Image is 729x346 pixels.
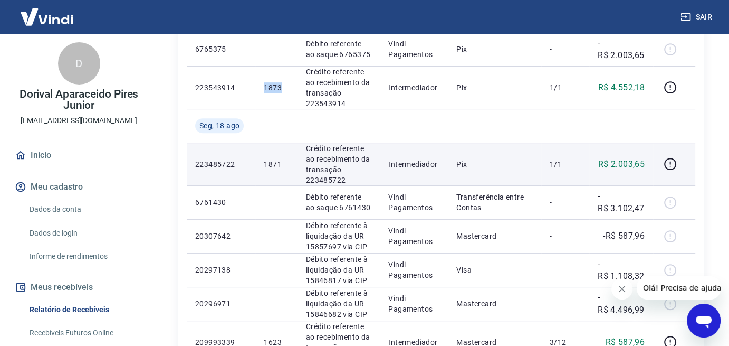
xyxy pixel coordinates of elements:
[25,299,145,321] a: Relatório de Recebíveis
[306,254,372,286] p: Débito referente à liquidação da UR 15846817 via CIP
[611,278,632,300] iframe: Fechar mensagem
[388,192,439,213] p: Vindi Pagamentos
[13,1,81,33] img: Vindi
[388,226,439,247] p: Vindi Pagamentos
[598,190,645,215] p: -R$ 3.102,47
[306,39,372,60] p: Débito referente ao saque 6765375
[388,293,439,314] p: Vindi Pagamentos
[13,144,145,167] a: Início
[550,197,581,208] p: -
[456,231,533,241] p: Mastercard
[388,159,439,170] p: Intermediador
[456,192,533,213] p: Transferência entre Contas
[6,7,89,16] span: Olá! Precisa de ajuda?
[25,322,145,344] a: Recebíveis Futuros Online
[25,222,145,244] a: Dados de login
[388,82,439,93] p: Intermediador
[598,291,645,316] p: -R$ 4.496,99
[195,298,247,309] p: 20296971
[195,265,247,275] p: 20297138
[456,298,533,309] p: Mastercard
[550,231,581,241] p: -
[598,158,645,171] p: R$ 2.003,65
[550,82,581,93] p: 1/1
[306,192,372,213] p: Débito referente ao saque 6761430
[456,265,533,275] p: Visa
[195,159,247,170] p: 223485722
[598,36,645,62] p: -R$ 2.003,65
[195,82,247,93] p: 223543914
[388,39,439,60] p: Vindi Pagamentos
[58,42,100,85] div: D
[13,175,145,199] button: Meu cadastro
[550,159,581,170] p: 1/1
[637,276,721,300] iframe: Mensagem da empresa
[306,220,372,252] p: Débito referente à liquidação da UR 15857697 via CIP
[598,257,645,283] p: -R$ 1.108,32
[8,89,149,111] p: Dorival Aparaceido Pires Junior
[550,298,581,309] p: -
[687,304,721,338] iframe: Botão para abrir a janela de mensagens
[195,197,247,208] p: 6761430
[678,7,716,27] button: Sair
[456,159,533,170] p: Pix
[195,231,247,241] p: 20307642
[598,81,645,94] p: R$ 4.552,18
[264,82,289,93] p: 1873
[25,199,145,220] a: Dados da conta
[21,115,137,126] p: [EMAIL_ADDRESS][DOMAIN_NAME]
[264,159,289,170] p: 1871
[195,44,247,54] p: 6765375
[13,276,145,299] button: Meus recebíveis
[550,44,581,54] p: -
[388,259,439,280] p: Vindi Pagamentos
[306,143,372,185] p: Crédito referente ao recebimento da transação 223485722
[456,44,533,54] p: Pix
[25,246,145,267] a: Informe de rendimentos
[306,67,372,109] p: Crédito referente ao recebimento da transação 223543914
[456,82,533,93] p: Pix
[603,230,645,242] p: -R$ 587,96
[306,288,372,320] p: Débito referente à liquidação da UR 15846682 via CIP
[550,265,581,275] p: -
[199,120,239,131] span: Seg, 18 ago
